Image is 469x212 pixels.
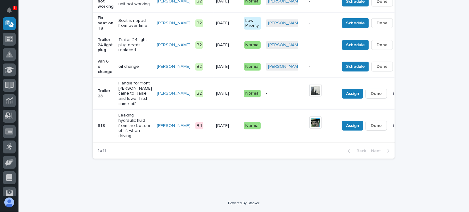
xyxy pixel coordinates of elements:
[244,63,261,71] div: Normal
[98,88,113,99] p: Trailer 23
[268,64,302,69] a: [PERSON_NAME]
[377,63,388,70] span: Done
[369,148,395,154] button: Next
[93,12,414,34] tr: Fix seat on T8Seat is ripped from over time[PERSON_NAME] B2[DATE]Low Priority[PERSON_NAME] -Sched...
[216,21,239,26] p: [DATE]
[216,43,239,48] p: [DATE]
[157,64,190,69] a: [PERSON_NAME]
[244,41,261,49] div: Normal
[98,123,113,128] p: S18
[118,113,152,139] p: Leaking hydraulic fluid from the bottom of lift when driving.
[346,19,365,27] span: Schedule
[118,64,152,69] p: oil change
[346,63,365,70] span: Schedule
[371,40,393,50] button: Done
[93,143,111,158] p: 1 of 1
[93,56,414,78] tr: van 6 oil changeoil change[PERSON_NAME] B2[DATE]Normal[PERSON_NAME] -ScheduleDone
[244,122,261,130] div: Normal
[371,122,382,129] span: Done
[8,7,16,17] div: Notifications1
[346,90,359,97] span: Assign
[216,123,239,128] p: [DATE]
[3,196,16,209] button: users-avatar
[157,21,190,26] a: [PERSON_NAME]
[371,62,393,71] button: Done
[228,201,259,205] a: Powered By Stacker
[342,40,369,50] button: Schedule
[377,19,388,27] span: Done
[3,4,16,17] button: Notifications
[98,15,113,31] p: Fix seat on T8
[309,43,335,48] p: -
[93,78,414,110] tr: Trailer 23Handle for front [PERSON_NAME] came to Raise and lower hitch came off[PERSON_NAME] B2[D...
[365,121,387,131] button: Done
[371,18,393,28] button: Done
[342,18,369,28] button: Schedule
[157,43,190,48] a: [PERSON_NAME]
[309,64,335,69] p: -
[266,91,304,96] p: -
[244,90,261,97] div: Normal
[195,41,203,49] div: B2
[118,37,152,53] p: Trailer 24 light plug needs replaced
[216,64,239,69] p: [DATE]
[244,17,261,30] div: Low Priority
[14,6,16,10] p: 1
[342,121,363,131] button: Assign
[93,34,414,56] tr: Trailer 24 light plugTrailer 24 light plug needs replaced[PERSON_NAME] B2[DATE]Normal[PERSON_NAME...
[268,21,302,26] a: [PERSON_NAME]
[157,91,190,96] a: [PERSON_NAME]
[93,110,414,142] tr: S18Leaking hydraulic fluid from the bottom of lift when driving.[PERSON_NAME] B4[DATE]Normal-Assi...
[195,19,203,27] div: B2
[118,18,152,29] p: Seat is ripped from over time
[342,62,369,71] button: Schedule
[309,21,335,26] p: -
[343,148,369,154] button: Back
[157,123,190,128] a: [PERSON_NAME]
[216,91,239,96] p: [DATE]
[346,41,365,49] span: Schedule
[118,81,152,107] p: Handle for front [PERSON_NAME] came to Raise and lower hitch came off
[98,37,113,53] p: Trailer 24 light plug
[98,59,113,74] p: van 6 oil change
[195,122,203,130] div: B4
[268,43,302,48] a: [PERSON_NAME]
[266,123,304,128] p: -
[342,89,363,99] button: Assign
[195,90,203,97] div: B2
[371,148,385,154] span: Next
[195,63,203,71] div: B2
[377,41,388,49] span: Done
[353,148,366,154] span: Back
[346,122,359,129] span: Assign
[365,89,387,99] button: Done
[371,90,382,97] span: Done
